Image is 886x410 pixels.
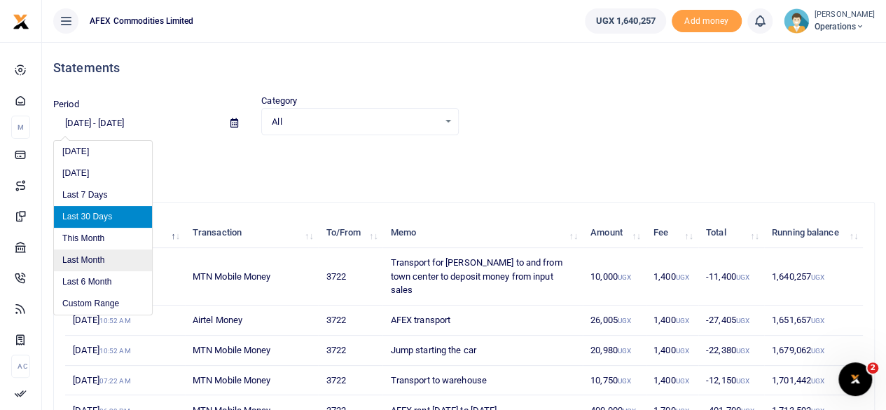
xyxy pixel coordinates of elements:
[867,362,878,374] span: 2
[815,9,875,21] small: [PERSON_NAME]
[99,347,131,355] small: 10:52 AM
[99,317,131,324] small: 10:52 AM
[583,366,646,396] td: 10,750
[54,228,152,250] li: This Month
[646,306,698,336] td: 1,400
[585,8,665,34] a: UGX 1,640,257
[736,347,749,355] small: UGX
[382,366,582,396] td: Transport to warehouse
[65,366,185,396] td: [DATE]
[84,15,199,27] span: AFEX Commodities Limited
[698,306,764,336] td: -27,405
[811,377,824,385] small: UGX
[53,60,875,76] h4: Statements
[618,377,631,385] small: UGX
[698,218,764,248] th: Total: activate to sort column ascending
[382,306,582,336] td: AFEX transport
[318,366,382,396] td: 3722
[811,317,824,324] small: UGX
[646,218,698,248] th: Fee: activate to sort column ascending
[764,248,863,306] td: 1,640,257
[318,248,382,306] td: 3722
[54,206,152,228] li: Last 30 Days
[382,248,582,306] td: Transport for [PERSON_NAME] to and from town center to deposit money from input sales
[583,336,646,366] td: 20,980
[764,336,863,366] td: 1,679,062
[185,306,319,336] td: Airtel Money
[11,355,30,378] li: Ac
[53,111,219,135] input: select period
[53,152,875,167] p: Download
[815,20,875,33] span: Operations
[261,94,297,108] label: Category
[675,347,688,355] small: UGX
[54,184,152,206] li: Last 7 Days
[185,218,319,248] th: Transaction: activate to sort column ascending
[65,306,185,336] td: [DATE]
[672,10,742,33] span: Add money
[675,377,688,385] small: UGX
[54,293,152,315] li: Custom Range
[698,248,764,306] td: -11,400
[698,336,764,366] td: -22,380
[54,141,152,163] li: [DATE]
[675,273,688,281] small: UGX
[185,336,319,366] td: MTN Mobile Money
[579,8,671,34] li: Wallet ballance
[618,317,631,324] small: UGX
[672,15,742,25] a: Add money
[65,336,185,366] td: [DATE]
[272,115,438,129] span: All
[811,347,824,355] small: UGX
[318,336,382,366] td: 3722
[618,273,631,281] small: UGX
[53,97,79,111] label: Period
[784,8,875,34] a: profile-user [PERSON_NAME] Operations
[672,10,742,33] li: Toup your wallet
[583,248,646,306] td: 10,000
[764,218,863,248] th: Running balance: activate to sort column ascending
[583,218,646,248] th: Amount: activate to sort column ascending
[13,15,29,26] a: logo-small logo-large logo-large
[583,306,646,336] td: 26,005
[382,336,582,366] td: Jump starting the car
[764,306,863,336] td: 1,651,657
[185,366,319,396] td: MTN Mobile Money
[318,306,382,336] td: 3722
[838,362,872,396] iframe: Intercom live chat
[736,377,749,385] small: UGX
[595,14,655,28] span: UGX 1,640,257
[646,336,698,366] td: 1,400
[736,273,749,281] small: UGX
[382,218,582,248] th: Memo: activate to sort column ascending
[698,366,764,396] td: -12,150
[675,317,688,324] small: UGX
[811,273,824,281] small: UGX
[646,248,698,306] td: 1,400
[54,163,152,184] li: [DATE]
[646,366,698,396] td: 1,400
[99,377,131,385] small: 07:22 AM
[54,250,152,271] li: Last Month
[185,248,319,306] td: MTN Mobile Money
[784,8,809,34] img: profile-user
[736,317,749,324] small: UGX
[318,218,382,248] th: To/From: activate to sort column ascending
[13,13,29,30] img: logo-small
[54,271,152,293] li: Last 6 Month
[618,347,631,355] small: UGX
[764,366,863,396] td: 1,701,442
[11,116,30,139] li: M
